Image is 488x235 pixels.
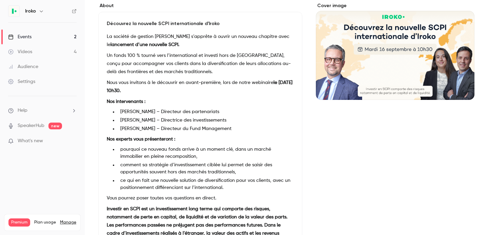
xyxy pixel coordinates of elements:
[107,99,145,104] strong: Nos intervenants :
[118,146,294,160] li: pourquoi ce nouveau fonds arrive à un moment clé, dans un marché immobilier en pleine recomposition,
[107,137,175,142] strong: Nos experts vous présenteront :
[8,78,35,85] div: Settings
[118,117,294,124] li: [PERSON_NAME] – Directrice des investissements
[8,6,19,17] img: Iroko
[8,218,30,227] span: Premium
[107,33,294,49] p: La société de gestion [PERSON_NAME] s’apprête à ouvrir un nouveau chapitre avec le
[316,2,474,9] label: Cover image
[107,51,294,76] p: Un fonds 100 % tourné vers l’international et investi hors de [GEOGRAPHIC_DATA], conçu pour accom...
[316,2,474,100] section: Cover image
[118,125,294,132] li: [PERSON_NAME] – Directeur du Fund Management
[107,79,294,95] p: Nous vous invitons à le découvrir en avant-première, lors de notre webinaire
[8,107,77,114] li: help-dropdown-opener
[60,220,76,225] a: Manage
[118,177,294,191] li: ce qui en fait une nouvelle solution de diversification pour vos clients, avec un positionnement ...
[25,8,36,15] h6: Iroko
[18,107,27,114] span: Help
[8,63,38,70] div: Audience
[110,42,179,47] strong: lancement d’une nouvelle SCPI.
[118,108,294,115] li: [PERSON_NAME] – Directeur des partenariats
[98,2,302,9] label: About
[18,137,43,145] span: What's new
[118,162,294,176] li: comment sa stratégie d’investissement ciblée lui permet de saisir des opportunités souvent hors d...
[107,194,294,202] p: Vous pourrez poser toutes vos questions en direct.
[8,48,32,55] div: Videos
[107,20,294,27] p: Découvrez la nouvelle SCPI internationale d'Iroko
[48,123,62,129] span: new
[8,34,32,40] div: Events
[18,122,44,129] a: SpeakerHub
[68,138,77,144] iframe: Noticeable Trigger
[34,220,56,225] span: Plan usage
